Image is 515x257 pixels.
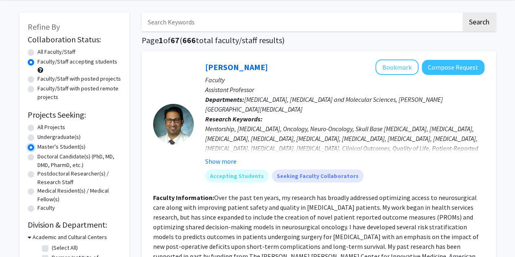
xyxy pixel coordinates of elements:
button: Add Raj Mukherjee to Bookmarks [375,59,419,75]
input: Search Keywords [142,13,461,31]
button: Compose Request to Raj Mukherjee [422,60,484,75]
label: Faculty [37,204,55,212]
iframe: Chat [6,220,35,251]
label: Faculty/Staff with posted projects [37,75,121,83]
label: (Select All) [52,244,78,252]
label: All Faculty/Staff [37,48,75,56]
label: Doctoral Candidate(s) (PhD, MD, DMD, PharmD, etc.) [37,152,121,169]
span: 67 [171,35,180,45]
span: 666 [182,35,196,45]
b: Departments: [205,95,244,103]
h2: Collaboration Status: [28,35,121,44]
a: [PERSON_NAME] [205,62,268,72]
label: All Projects [37,123,65,132]
label: Faculty/Staff with posted remote projects [37,84,121,101]
label: Medical Resident(s) / Medical Fellow(s) [37,187,121,204]
label: Faculty/Staff accepting students [37,57,117,66]
label: Postdoctoral Researcher(s) / Research Staff [37,169,121,187]
b: Research Keywords: [205,115,263,123]
p: Assistant Professor [205,85,484,94]
p: Faculty [205,75,484,85]
h2: Division & Department: [28,220,121,230]
label: Master's Student(s) [37,143,85,151]
button: Search [462,13,496,31]
span: Refine By [28,22,60,32]
div: Mentorship, [MEDICAL_DATA], Oncology, Neuro-Oncology, Skull Base [MEDICAL_DATA], [MEDICAL_DATA], ... [205,124,484,182]
mat-chip: Seeking Faculty Collaborators [272,169,364,182]
h3: Academic and Cultural Centers [33,233,107,242]
label: Undergraduate(s) [37,133,81,141]
span: 1 [159,35,163,45]
button: Show more [205,156,237,166]
mat-chip: Accepting Students [205,169,269,182]
span: [MEDICAL_DATA], [MEDICAL_DATA] and Molecular Sciences, [PERSON_NAME][GEOGRAPHIC_DATA][MEDICAL_DATA] [205,95,443,113]
b: Faculty Information: [153,193,214,202]
h2: Projects Seeking: [28,110,121,120]
h1: Page of ( total faculty/staff results) [142,35,496,45]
